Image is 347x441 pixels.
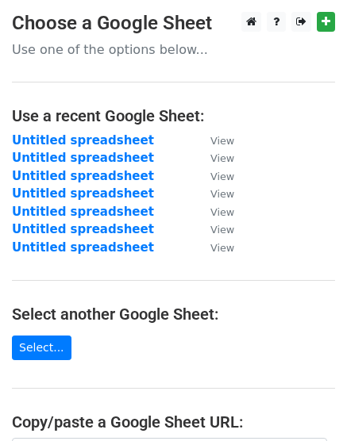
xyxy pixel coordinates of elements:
a: Untitled spreadsheet [12,240,154,255]
a: View [195,169,234,183]
a: View [195,151,234,165]
h4: Copy/paste a Google Sheet URL: [12,412,335,431]
small: View [210,188,234,200]
a: View [195,186,234,201]
a: Untitled spreadsheet [12,186,154,201]
small: View [210,152,234,164]
h4: Use a recent Google Sheet: [12,106,335,125]
a: Untitled spreadsheet [12,222,154,236]
iframe: Chat Widget [268,365,347,441]
a: Untitled spreadsheet [12,151,154,165]
small: View [210,224,234,236]
a: Untitled spreadsheet [12,205,154,219]
h3: Choose a Google Sheet [12,12,335,35]
p: Use one of the options below... [12,41,335,58]
a: Untitled spreadsheet [12,169,154,183]
a: View [195,205,234,219]
a: View [195,240,234,255]
small: View [210,242,234,254]
h4: Select another Google Sheet: [12,305,335,324]
a: View [195,222,234,236]
a: Untitled spreadsheet [12,133,154,148]
a: View [195,133,234,148]
a: Select... [12,336,71,360]
small: View [210,171,234,182]
small: View [210,135,234,147]
small: View [210,206,234,218]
